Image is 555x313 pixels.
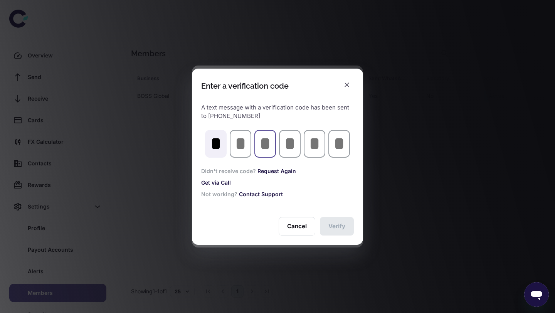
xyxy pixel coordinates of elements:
button: Cancel [279,217,315,236]
p: A text message with a verification code has been sent to [PHONE_NUMBER] [201,103,354,121]
input: pin code 2 of 6 [230,130,251,158]
iframe: Button to launch messaging window [524,282,549,307]
input: pin code 4 of 6 [279,130,301,158]
div: Enter a verification code [201,81,289,91]
h6: Didn't receive code? [201,167,354,175]
h6: Not working? [201,190,354,199]
input: pin code 6 of 6 [328,130,350,158]
input: pin code 3 of 6 [254,130,276,158]
a: Contact Support [239,191,283,197]
a: Get via Call [201,179,231,186]
input: pin code 5 of 6 [304,130,325,158]
input: pin code 1 of 6 [205,130,227,158]
a: Request Again [257,168,296,174]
